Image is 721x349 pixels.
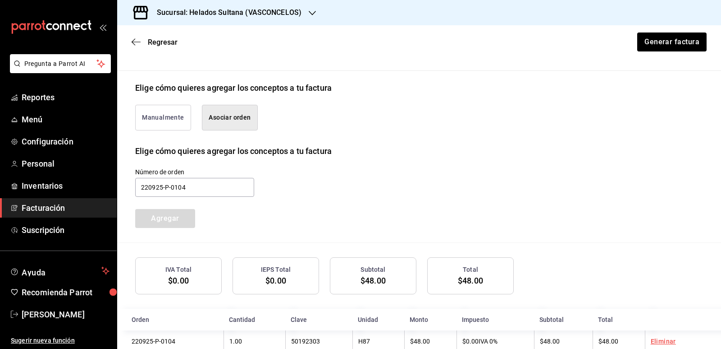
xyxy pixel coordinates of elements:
span: $48.00 [540,338,560,345]
a: Eliminar [651,338,676,345]
h3: IEPS Total [261,265,291,275]
h3: Subtotal [360,265,385,275]
span: Facturación [22,202,110,214]
span: Menú [22,113,110,126]
span: Regresar [148,38,178,47]
button: Asociar orden [202,105,258,130]
span: $0.00 [462,338,479,345]
span: [PERSON_NAME] [22,308,110,321]
button: open_drawer_menu [99,23,106,31]
th: Total [593,309,644,330]
button: Generar factura [637,33,707,51]
h3: IVA Total [165,265,192,275]
input: 000000-P-0000 [135,178,254,197]
h3: Total [463,265,478,275]
th: Subtotal [534,309,593,330]
span: $48.00 [410,338,430,345]
div: Elige cómo quieres agregar los conceptos a tu factura [135,145,332,157]
span: Suscripción [22,224,110,236]
span: Pregunta a Parrot AI [24,59,97,69]
span: Personal [22,158,110,170]
span: $48.00 [360,276,386,285]
button: Manualmente [135,105,191,130]
a: Pregunta a Parrot AI [6,65,111,75]
span: $0.00 [265,276,286,285]
div: Elige cómo quieres agregar los conceptos a tu factura [135,82,332,94]
th: Impuesto [456,309,534,330]
h3: Sucursal: Helados Sultana (VASCONCELOS) [150,7,301,18]
span: Inventarios [22,180,110,192]
th: Orden [117,309,224,330]
span: Recomienda Parrot [22,286,110,298]
button: Regresar [132,38,178,47]
span: Sugerir nueva función [11,336,110,345]
span: 1.00 [229,338,242,345]
th: Cantidad [224,309,285,330]
span: Reportes [22,91,110,103]
button: Pregunta a Parrot AI [10,54,111,73]
th: Monto [404,309,456,330]
span: $48.00 [598,338,618,345]
th: Clave [285,309,352,330]
span: Configuración [22,135,110,148]
label: Número de orden [135,168,254,175]
span: Ayuda [22,265,98,276]
th: Unidad [352,309,404,330]
span: $48.00 [458,276,483,285]
span: $0.00 [168,276,189,285]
